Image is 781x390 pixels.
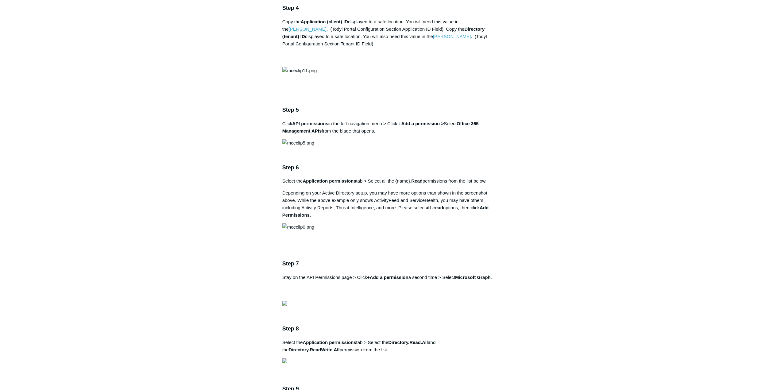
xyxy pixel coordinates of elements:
h3: Step 5 [282,106,499,114]
img: mceclip5.png [282,139,314,147]
img: mceclip0.png [282,223,314,231]
strong: Directory (tenant) ID [282,26,485,39]
p: Stay on the API Permissions page > Click a second time > Select . [282,274,499,296]
h3: Step 8 [282,324,499,333]
img: mceclip11.png [282,67,317,74]
strong: all .read [426,205,443,210]
p: Click in the left navigation menu > Click + Select from the blade that opens. [282,120,499,135]
p: Copy the displayed to a safe location. You will need this value in the . (Todyl Portal Configurat... [282,18,499,62]
h3: Step 7 [282,259,499,268]
strong: API permissions [292,121,328,126]
strong: Microsoft Graph [455,275,491,280]
strong: Office 365 Management APIs [282,121,479,133]
strong: Add a permission > [401,121,444,126]
strong: Application permissions [303,340,356,345]
strong: Application permissions [303,178,356,183]
strong: Read [411,178,423,183]
strong: Directory.ReadWrite.All [289,347,340,352]
a: [PERSON_NAME] [433,34,471,39]
h3: Step 4 [282,4,499,13]
a: [PERSON_NAME] [289,26,327,32]
p: Select the tab > Select the and the permission from the list. [282,339,499,353]
h3: Step 6 [282,163,499,172]
strong: Application (client) ID [301,19,348,24]
strong: Directory.Read.All [388,340,428,345]
img: 28065668144659 [282,358,287,363]
p: Depending on your Active Directory setup, you may have more options than shown in the screenshot ... [282,189,499,219]
p: Select the tab > Select all the {name}. permissions from the list below. [282,177,499,185]
img: 28065698685203 [282,301,287,306]
strong: +Add a permission [367,275,408,280]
